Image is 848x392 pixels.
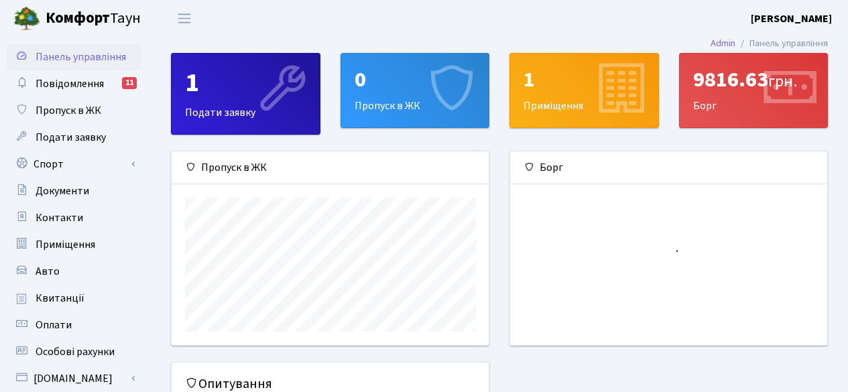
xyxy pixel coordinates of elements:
[690,29,848,58] nav: breadcrumb
[172,54,320,134] div: Подати заявку
[7,70,141,97] a: Повідомлення11
[36,76,104,91] span: Повідомлення
[13,5,40,32] img: logo.png
[7,97,141,124] a: Пропуск в ЖК
[122,77,137,89] div: 11
[36,318,72,332] span: Оплати
[7,258,141,285] a: Авто
[7,151,141,178] a: Спорт
[680,54,828,127] div: Борг
[36,344,115,359] span: Особові рахунки
[751,11,832,27] a: [PERSON_NAME]
[7,124,141,151] a: Подати заявку
[735,36,828,51] li: Панель управління
[171,53,320,135] a: 1Подати заявку
[341,53,490,128] a: 0Пропуск в ЖК
[7,204,141,231] a: Контакти
[36,237,95,252] span: Приміщення
[510,151,827,184] div: Борг
[36,103,101,118] span: Пропуск в ЖК
[7,44,141,70] a: Панель управління
[341,54,489,127] div: Пропуск в ЖК
[524,67,645,92] div: 1
[7,365,141,392] a: [DOMAIN_NAME]
[509,53,659,128] a: 1Приміщення
[7,231,141,258] a: Приміщення
[36,264,60,279] span: Авто
[185,67,306,99] div: 1
[46,7,141,30] span: Таун
[751,11,832,26] b: [PERSON_NAME]
[168,7,201,29] button: Переключити навігацію
[711,36,735,50] a: Admin
[36,184,89,198] span: Документи
[355,67,476,92] div: 0
[46,7,110,29] b: Комфорт
[36,50,126,64] span: Панель управління
[36,210,83,225] span: Контакти
[510,54,658,127] div: Приміщення
[7,285,141,312] a: Квитанції
[172,151,489,184] div: Пропуск в ЖК
[7,312,141,338] a: Оплати
[185,376,475,392] h5: Опитування
[36,130,106,145] span: Подати заявку
[7,338,141,365] a: Особові рахунки
[693,67,814,92] div: 9816.63
[36,291,84,306] span: Квитанції
[7,178,141,204] a: Документи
